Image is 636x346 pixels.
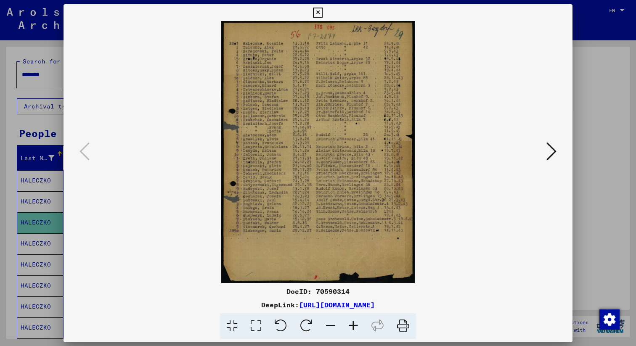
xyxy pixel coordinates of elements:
[64,286,572,296] div: DocID: 70590314
[64,300,572,310] div: DeepLink:
[92,21,544,283] img: 001.jpg
[599,309,619,329] div: Zustimmung ändern
[299,301,375,309] a: [URL][DOMAIN_NAME]
[599,309,620,330] img: Zustimmung ändern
